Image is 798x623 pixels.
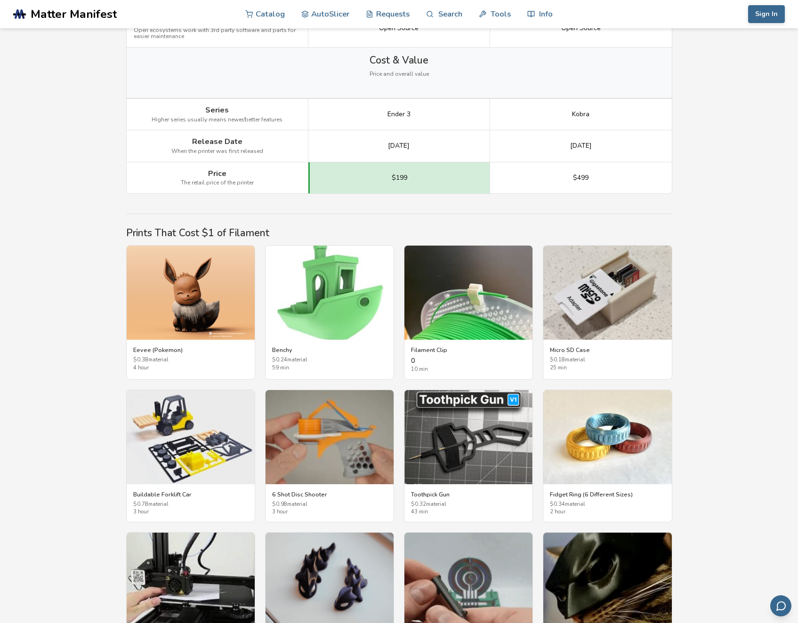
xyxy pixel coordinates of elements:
[550,365,665,371] span: 25 min
[770,595,791,616] button: Send feedback via email
[127,246,255,340] img: Eevee (Pokemon)
[31,8,117,21] span: Matter Manifest
[379,24,419,32] span: Open Source
[133,365,248,371] span: 4 hour
[404,390,533,523] a: Toothpick GunToothpick Gun$0.32material43 min
[550,357,665,363] span: $ 0.18 material
[411,491,526,498] h3: Toothpick Gun
[171,148,263,155] span: When the printer was first released
[404,245,533,380] a: Filament ClipFilament Clip010 min
[133,357,248,363] span: $ 0.38 material
[272,357,387,363] span: $ 0.24 material
[550,509,665,515] span: 2 hour
[192,137,242,146] span: Release Date
[265,245,394,380] a: BenchyBenchy$0.24material59 min
[126,390,255,523] a: Buildable Forklift CarBuildable Forklift Car$0.78material3 hour
[572,111,589,118] span: Kobra
[133,346,248,354] h3: Eevee (Pokemon)
[550,346,665,354] h3: Micro SD Case
[392,174,407,182] span: $199
[205,106,229,114] span: Series
[404,246,532,340] img: Filament Clip
[152,117,282,123] span: Higher series usually means newer/better features
[133,502,248,508] span: $ 0.78 material
[388,142,410,150] span: [DATE]
[550,502,665,508] span: $ 0.34 material
[126,245,255,380] a: Eevee (Pokemon)Eevee (Pokemon)$0.38material4 hour
[181,180,254,186] span: The retail price of the printer
[370,55,428,66] span: Cost & Value
[543,246,671,340] img: Micro SD Case
[272,365,387,371] span: 59 min
[272,502,387,508] span: $ 0.98 material
[133,509,248,515] span: 3 hour
[573,174,588,182] span: $499
[411,509,526,515] span: 43 min
[561,24,601,32] span: Open Source
[543,245,672,380] a: Micro SD CaseMicro SD Case$0.18material25 min
[550,491,665,498] h3: Fidget Ring (6 Different Sizes)
[411,367,526,373] span: 10 min
[387,111,411,118] span: Ender 3
[133,491,248,498] h3: Buildable Forklift Car
[126,227,672,239] h2: Prints That Cost $1 of Filament
[265,390,394,523] a: 6 Shot Disc Shooter6 Shot Disc Shooter$0.98material3 hour
[411,346,526,354] h3: Filament Clip
[543,390,672,523] a: Fidget Ring (6 Different Sizes)Fidget Ring (6 Different Sizes)$0.34material2 hour
[370,71,429,78] span: Price and overall value
[272,509,387,515] span: 3 hour
[570,142,592,150] span: [DATE]
[411,502,526,508] span: $ 0.32 material
[272,491,387,498] h3: 6 Shot Disc Shooter
[208,169,226,178] span: Price
[266,390,394,484] img: 6 Shot Disc Shooter
[127,390,255,484] img: Buildable Forklift Car
[411,357,526,372] div: 0
[543,390,671,484] img: Fidget Ring (6 Different Sizes)
[134,27,301,40] span: Open ecosystems work with 3rd party software and parts for easier maintenance
[404,390,532,484] img: Toothpick Gun
[748,5,785,23] button: Sign In
[266,246,394,340] img: Benchy
[272,346,387,354] h3: Benchy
